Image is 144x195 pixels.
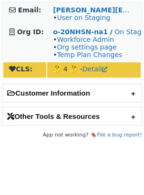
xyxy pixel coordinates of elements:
a: o-20NHSN-na1 [53,28,108,36]
a: Org settings page [57,43,116,51]
span: • • • [53,36,122,58]
strong: / [110,28,113,36]
h2: Customer Information [2,84,142,102]
td: 🤔 4 🤔 - [47,62,141,78]
a: Detail [82,65,107,73]
strong: CLS: [9,65,32,73]
span: • [53,14,110,21]
a: Workforce Admin [57,36,114,43]
h2: Other Tools & Resources [2,107,142,125]
strong: Org ID: [17,28,44,36]
a: Temp Plan Changes [57,51,122,58]
strong: Email: [18,6,41,14]
footer: App not working? 🪳 [2,130,142,140]
a: File a bug report! [97,132,142,138]
a: User on Staging [57,14,110,21]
